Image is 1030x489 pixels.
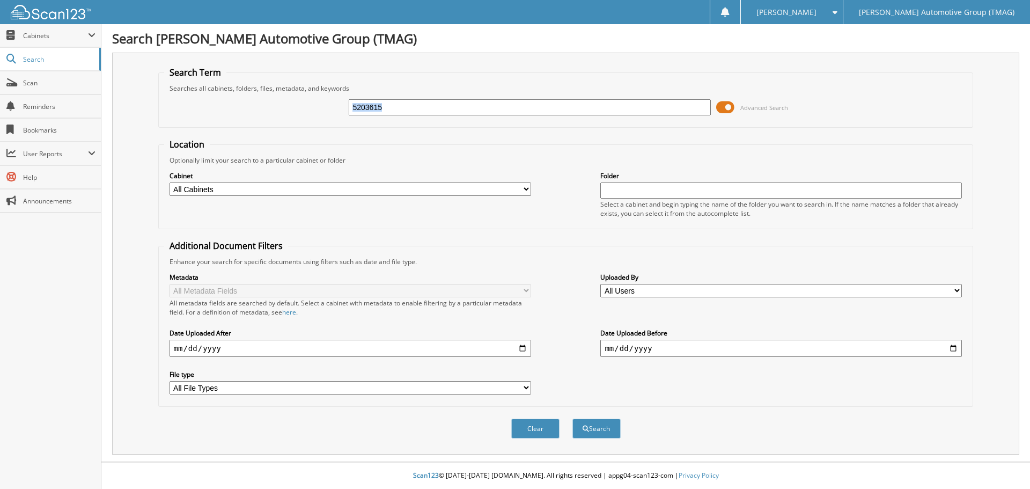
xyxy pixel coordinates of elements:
[170,273,531,282] label: Metadata
[23,55,94,64] span: Search
[164,138,210,150] legend: Location
[600,171,962,180] label: Folder
[170,171,531,180] label: Cabinet
[164,67,226,78] legend: Search Term
[23,149,88,158] span: User Reports
[164,84,968,93] div: Searches all cabinets, folders, files, metadata, and keywords
[164,156,968,165] div: Optionally limit your search to a particular cabinet or folder
[23,102,95,111] span: Reminders
[413,471,439,480] span: Scan123
[170,298,531,317] div: All metadata fields are searched by default. Select a cabinet with metadata to enable filtering b...
[740,104,788,112] span: Advanced Search
[23,78,95,87] span: Scan
[976,437,1030,489] iframe: Chat Widget
[572,419,621,439] button: Search
[11,5,91,19] img: scan123-logo-white.svg
[679,471,719,480] a: Privacy Policy
[101,463,1030,489] div: © [DATE]-[DATE] [DOMAIN_NAME]. All rights reserved | appg04-scan123-com |
[170,329,531,338] label: Date Uploaded After
[859,9,1014,16] span: [PERSON_NAME] Automotive Group (TMAG)
[756,9,816,16] span: [PERSON_NAME]
[164,257,968,266] div: Enhance your search for specific documents using filters such as date and file type.
[112,30,1019,47] h1: Search [PERSON_NAME] Automotive Group (TMAG)
[170,340,531,357] input: start
[23,126,95,135] span: Bookmarks
[600,200,962,218] div: Select a cabinet and begin typing the name of the folder you want to search in. If the name match...
[600,340,962,357] input: end
[170,370,531,379] label: File type
[282,308,296,317] a: here
[23,196,95,206] span: Announcements
[23,173,95,182] span: Help
[600,329,962,338] label: Date Uploaded Before
[511,419,560,439] button: Clear
[23,31,88,40] span: Cabinets
[164,240,288,252] legend: Additional Document Filters
[600,273,962,282] label: Uploaded By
